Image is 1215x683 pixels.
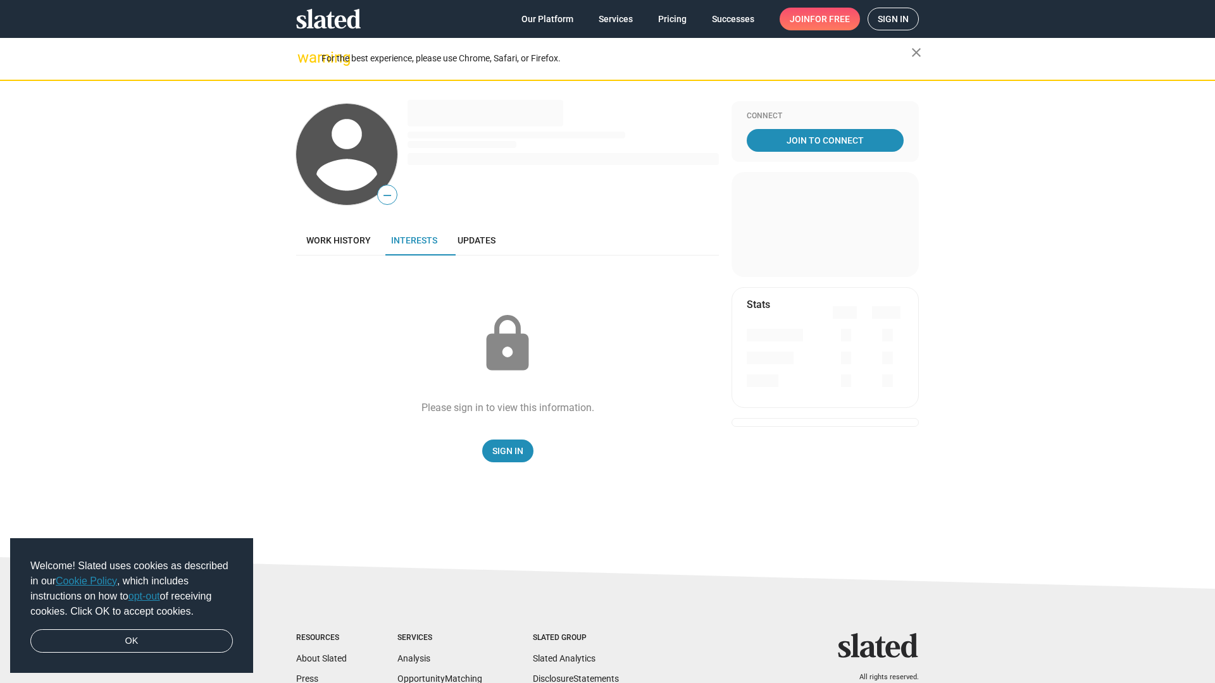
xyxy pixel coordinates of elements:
div: For the best experience, please use Chrome, Safari, or Firefox. [321,50,911,67]
a: Updates [447,225,506,255]
a: dismiss cookie message [30,629,233,653]
span: Join [790,8,850,30]
a: Successes [702,8,764,30]
a: Work history [296,225,381,255]
span: for free [810,8,850,30]
a: About Slated [296,653,347,663]
a: Sign In [482,440,533,462]
a: Services [589,8,643,30]
a: Join To Connect [747,129,904,152]
div: Resources [296,633,347,643]
div: cookieconsent [10,538,253,674]
span: Successes [712,8,754,30]
span: Welcome! Slated uses cookies as described in our , which includes instructions on how to of recei... [30,558,233,619]
span: Our Platform [521,8,573,30]
span: — [378,187,397,204]
span: Sign In [492,440,523,462]
a: Interests [381,225,447,255]
mat-icon: lock [476,312,539,376]
a: Analysis [397,653,430,663]
a: Sign in [868,8,919,30]
a: Cookie Policy [56,575,117,586]
span: Join To Connect [749,129,901,152]
span: Updates [458,235,495,245]
span: Sign in [878,8,909,30]
div: Please sign in to view this information. [421,401,594,414]
div: Connect [747,111,904,121]
a: Slated Analytics [533,653,595,663]
a: Our Platform [511,8,583,30]
mat-icon: warning [297,50,313,65]
div: Slated Group [533,633,619,643]
div: Services [397,633,482,643]
span: Pricing [658,8,687,30]
span: Services [599,8,633,30]
mat-icon: close [909,45,924,60]
span: Work history [306,235,371,245]
a: Joinfor free [780,8,860,30]
a: opt-out [128,591,160,601]
span: Interests [391,235,437,245]
mat-card-title: Stats [747,298,770,311]
a: Pricing [648,8,697,30]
